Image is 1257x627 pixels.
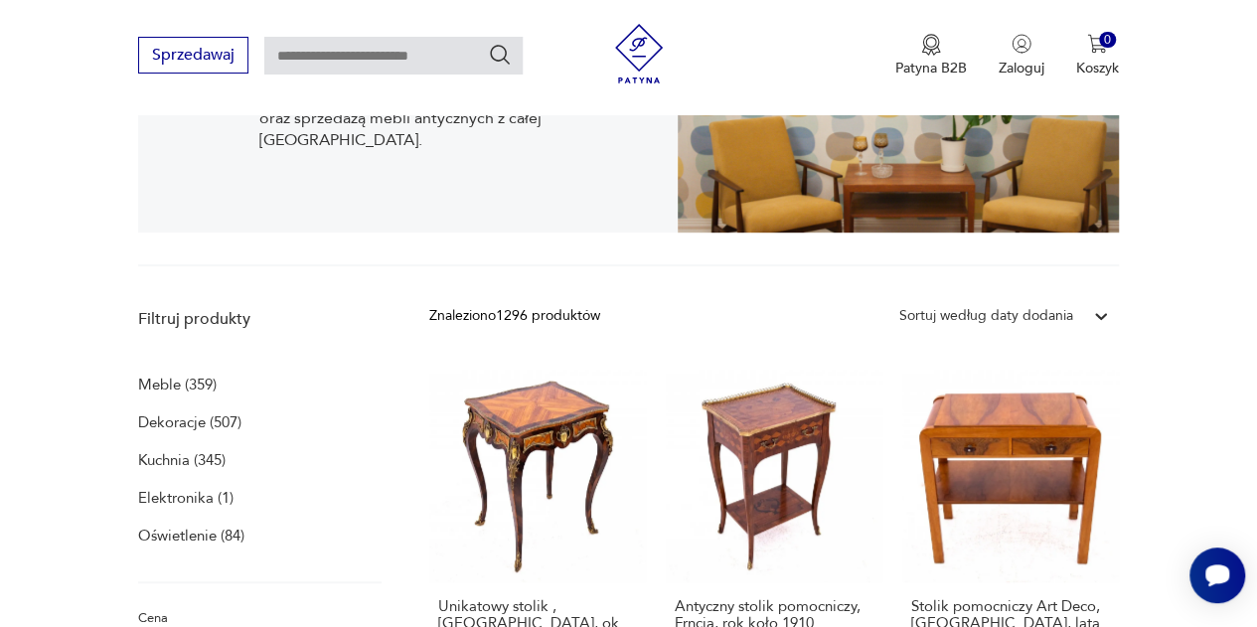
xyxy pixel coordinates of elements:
[1087,34,1107,54] img: Ikona koszyka
[138,37,248,74] button: Sprzedawaj
[1099,32,1116,49] div: 0
[138,371,217,398] a: Meble (359)
[138,50,248,64] a: Sprzedawaj
[138,522,244,549] a: Oświetlenie (84)
[1076,34,1119,78] button: 0Koszyk
[429,305,600,327] div: Znaleziono 1296 produktów
[895,34,967,78] a: Ikona medaluPatyna B2B
[895,34,967,78] button: Patyna B2B
[138,308,382,330] p: Filtruj produkty
[1076,59,1119,78] p: Koszyk
[921,34,941,56] img: Ikona medalu
[1012,34,1031,54] img: Ikonka użytkownika
[1189,548,1245,603] iframe: Smartsupp widget button
[895,59,967,78] p: Patyna B2B
[138,408,241,436] a: Dekoracje (507)
[999,34,1044,78] button: Zaloguj
[488,43,512,67] button: Szukaj
[138,484,234,512] a: Elektronika (1)
[999,59,1044,78] p: Zaloguj
[899,305,1073,327] div: Sortuj według daty dodania
[138,446,226,474] a: Kuchnia (345)
[609,24,669,83] img: Patyna - sklep z meblami i dekoracjami vintage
